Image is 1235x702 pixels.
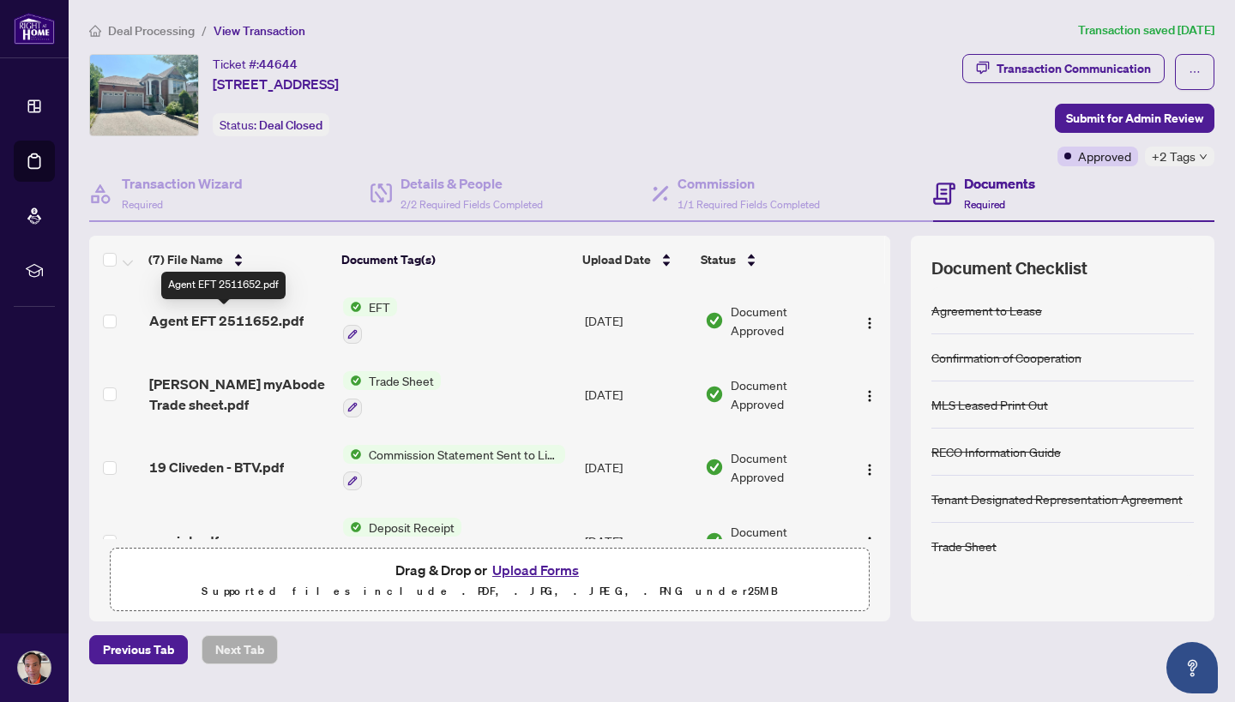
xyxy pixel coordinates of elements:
h4: Commission [678,173,820,194]
span: Approved [1078,147,1131,165]
button: Status IconEFT [343,297,397,344]
span: Status [701,250,736,269]
img: Logo [863,389,877,403]
span: Trade Sheet [362,371,441,390]
th: Status [694,236,843,284]
span: Required [122,198,163,211]
article: Transaction saved [DATE] [1078,21,1214,40]
button: Status IconTrade Sheet [343,371,441,417]
span: Document Approved [731,448,841,486]
span: Drag & Drop or [395,559,584,581]
li: / [202,21,207,40]
span: EFT [362,297,397,316]
div: Status: [213,113,329,136]
span: Required [964,198,1005,211]
img: Logo [863,536,877,549]
td: [DATE] [578,504,698,578]
img: Document Status [705,531,724,550]
img: Status Icon [343,518,362,537]
td: [DATE] [578,431,698,505]
th: Upload Date [575,236,695,284]
button: Status IconDeposit Receipt [343,518,461,564]
span: Deal Processing [108,23,195,39]
span: receipt.pdf [149,531,219,551]
span: Document Checklist [931,256,1087,280]
span: Drag & Drop orUpload FormsSupported files include .PDF, .JPG, .JPEG, .PNG under25MB [111,549,869,612]
img: Status Icon [343,297,362,316]
span: Upload Date [582,250,651,269]
button: Status IconCommission Statement Sent to Listing Brokerage [343,445,565,491]
img: Logo [863,316,877,330]
div: Transaction Communication [997,55,1151,82]
span: 2/2 Required Fields Completed [401,198,543,211]
span: Document Approved [731,302,841,339]
span: 1/1 Required Fields Completed [678,198,820,211]
span: Previous Tab [103,636,174,663]
span: Document Approved [731,375,841,413]
div: Tenant Designated Representation Agreement [931,489,1183,508]
span: home [89,25,101,37]
img: Document Status [705,458,724,477]
h4: Transaction Wizard [122,173,243,194]
div: Confirmation of Cooperation [931,348,1081,367]
th: (7) File Name [142,236,334,284]
button: Open asap [1166,642,1218,693]
button: Next Tab [202,635,278,664]
span: Agent EFT 2511652.pdf [149,310,304,331]
button: Logo [856,381,883,408]
span: down [1199,153,1208,161]
img: Logo [863,463,877,477]
button: Previous Tab [89,635,188,664]
span: Deal Closed [259,117,322,133]
button: Logo [856,527,883,555]
span: Submit for Admin Review [1066,105,1203,132]
span: +2 Tags [1152,147,1196,166]
th: Document Tag(s) [334,236,575,284]
img: Status Icon [343,371,362,390]
button: Upload Forms [487,559,584,581]
span: [PERSON_NAME] myAbode Trade sheet.pdf [149,374,329,415]
div: Agreement to Lease [931,301,1042,320]
img: Document Status [705,311,724,330]
h4: Details & People [401,173,543,194]
button: Logo [856,307,883,334]
span: ellipsis [1189,66,1201,78]
button: Transaction Communication [962,54,1165,83]
span: 44644 [259,57,298,72]
button: Logo [856,453,883,481]
img: Document Status [705,385,724,404]
div: Trade Sheet [931,537,997,555]
div: Agent EFT 2511652.pdf [161,272,286,299]
span: (7) File Name [148,250,223,269]
span: View Transaction [214,23,305,39]
span: Commission Statement Sent to Listing Brokerage [362,445,565,464]
img: Status Icon [343,445,362,464]
button: Submit for Admin Review [1055,104,1214,133]
span: Deposit Receipt [362,518,461,537]
td: [DATE] [578,284,698,357]
div: RECO Information Guide [931,442,1061,461]
div: Ticket #: [213,54,298,74]
div: MLS Leased Print Out [931,395,1048,414]
img: logo [14,13,55,45]
span: 19 Cliveden - BTV.pdf [149,457,284,477]
span: Document Approved [731,522,841,560]
td: [DATE] [578,357,698,431]
p: Supported files include .PDF, .JPG, .JPEG, .PNG under 25 MB [121,581,858,602]
h4: Documents [964,173,1035,194]
span: [STREET_ADDRESS] [213,74,339,94]
img: Profile Icon [18,651,51,684]
img: IMG-N12281664_1.jpg [90,55,198,135]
